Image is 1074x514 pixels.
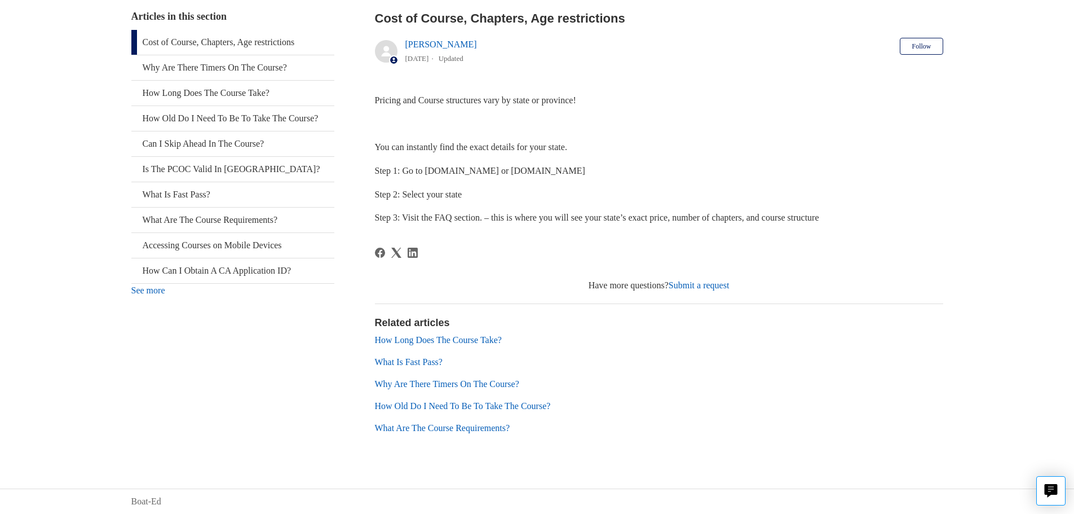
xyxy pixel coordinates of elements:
span: Step 3: Visit the FAQ section. – this is where you will see your state’s exact price, number of c... [375,213,819,222]
a: Why Are There Timers On The Course? [375,379,519,389]
a: How Old Do I Need To Be To Take The Course? [131,106,334,131]
a: X Corp [391,248,401,258]
svg: Share this page on X Corp [391,248,401,258]
span: Step 1: Go to [DOMAIN_NAME] or [DOMAIN_NAME] [375,166,585,175]
div: Have more questions? [375,279,943,292]
span: Articles in this section [131,11,227,22]
svg: Share this page on Facebook [375,248,385,258]
a: How Old Do I Need To Be To Take The Course? [375,401,551,411]
a: Accessing Courses on Mobile Devices [131,233,334,258]
button: Follow Article [900,38,943,55]
time: 04/08/2025, 12:01 [405,54,429,63]
svg: Share this page on LinkedIn [408,248,418,258]
a: Boat-Ed [131,495,161,508]
span: Pricing and Course structures vary by state or province! [375,95,576,105]
a: LinkedIn [408,248,418,258]
a: What Are The Course Requirements? [131,208,334,232]
a: Cost of Course, Chapters, Age restrictions [131,30,334,55]
a: Is The PCOC Valid In [GEOGRAPHIC_DATA]? [131,157,334,182]
a: Why Are There Timers On The Course? [131,55,334,80]
a: How Can I Obtain A CA Application ID? [131,258,334,283]
a: How Long Does The Course Take? [375,335,502,345]
a: Can I Skip Ahead In The Course? [131,131,334,156]
button: Live chat [1036,476,1066,506]
a: What Is Fast Pass? [375,357,443,367]
a: What Is Fast Pass? [131,182,334,207]
a: Facebook [375,248,385,258]
h2: Cost of Course, Chapters, Age restrictions [375,9,943,28]
li: Updated [439,54,463,63]
a: How Long Does The Course Take? [131,81,334,106]
span: Step 2: Select your state [375,190,462,199]
a: Submit a request [669,280,730,290]
a: [PERSON_NAME] [405,39,477,49]
a: See more [131,285,165,295]
span: You can instantly find the exact details for your state. [375,142,567,152]
h2: Related articles [375,315,943,331]
a: What Are The Course Requirements? [375,423,510,433]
